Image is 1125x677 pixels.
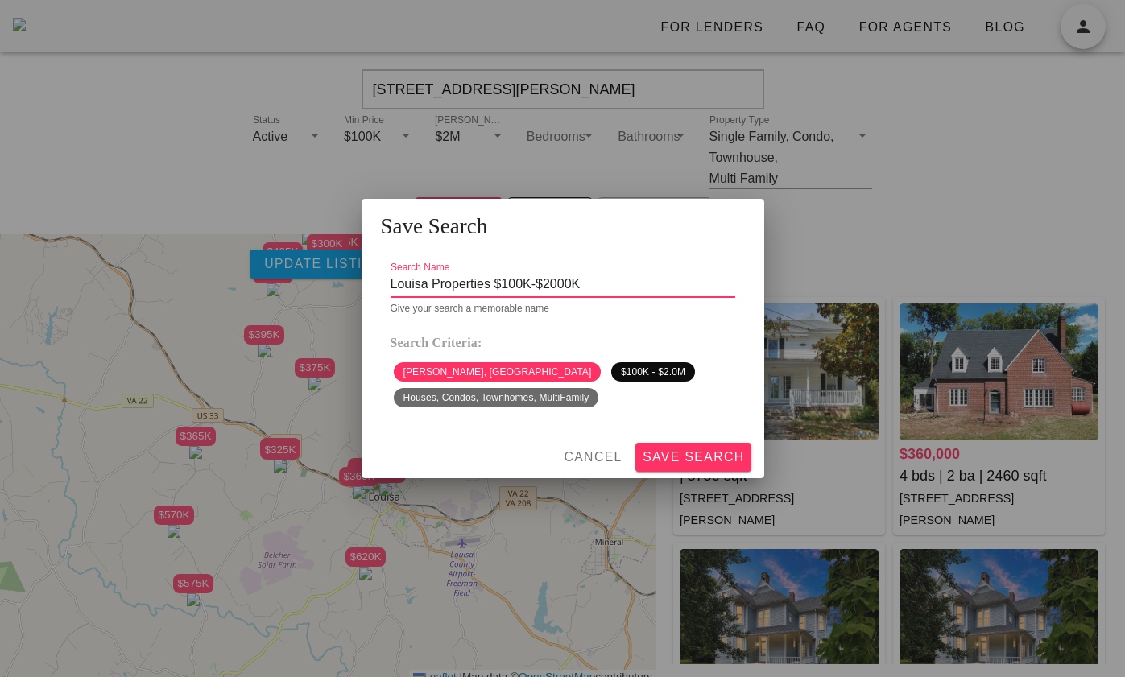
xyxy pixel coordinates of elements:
div: Give your search a memorable name [391,303,735,313]
label: Search Name [391,262,449,274]
span: Houses, Condos, Townhomes, MultiFamily [403,388,589,407]
span: $100K - $2.0M [621,362,685,382]
iframe: Chat Widget [1044,600,1125,677]
strong: Search Criteria: [391,336,482,349]
span: Save Search [642,450,745,464]
span: Cancel [563,450,622,464]
button: Save Search [635,443,751,472]
span: [PERSON_NAME], [GEOGRAPHIC_DATA] [403,362,592,382]
span: Save Search [381,212,488,241]
button: Cancel [556,443,629,472]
